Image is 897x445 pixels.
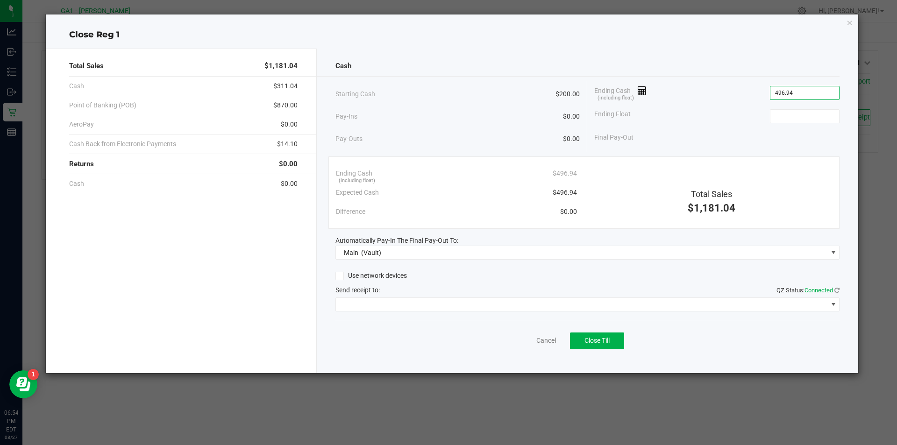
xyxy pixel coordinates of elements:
[69,154,298,174] div: Returns
[691,189,732,199] span: Total Sales
[339,177,375,185] span: (including float)
[336,188,379,198] span: Expected Cash
[9,370,37,398] iframe: Resource center
[264,61,298,71] span: $1,181.04
[28,369,39,380] iframe: Resource center unread badge
[69,61,104,71] span: Total Sales
[776,287,840,294] span: QZ Status:
[553,169,577,178] span: $496.94
[688,202,735,214] span: $1,181.04
[273,100,298,110] span: $870.00
[273,81,298,91] span: $311.04
[553,188,577,198] span: $496.94
[46,28,859,41] div: Close Reg 1
[69,100,136,110] span: Point of Banking (POB)
[594,86,647,100] span: Ending Cash
[570,332,624,349] button: Close Till
[335,286,380,294] span: Send receipt to:
[275,139,298,149] span: -$14.10
[336,169,372,178] span: Ending Cash
[335,61,351,71] span: Cash
[281,179,298,189] span: $0.00
[335,271,407,281] label: Use network devices
[536,336,556,346] a: Cancel
[335,89,375,99] span: Starting Cash
[598,94,634,102] span: (including float)
[594,109,631,123] span: Ending Float
[69,81,84,91] span: Cash
[560,207,577,217] span: $0.00
[584,337,610,344] span: Close Till
[563,112,580,121] span: $0.00
[555,89,580,99] span: $200.00
[335,237,458,244] span: Automatically Pay-In The Final Pay-Out To:
[344,249,358,256] span: Main
[361,249,381,256] span: (Vault)
[69,139,176,149] span: Cash Back from Electronic Payments
[336,207,365,217] span: Difference
[335,112,357,121] span: Pay-Ins
[563,134,580,144] span: $0.00
[594,133,634,142] span: Final Pay-Out
[69,120,94,129] span: AeroPay
[804,287,833,294] span: Connected
[335,134,363,144] span: Pay-Outs
[281,120,298,129] span: $0.00
[279,159,298,170] span: $0.00
[69,179,84,189] span: Cash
